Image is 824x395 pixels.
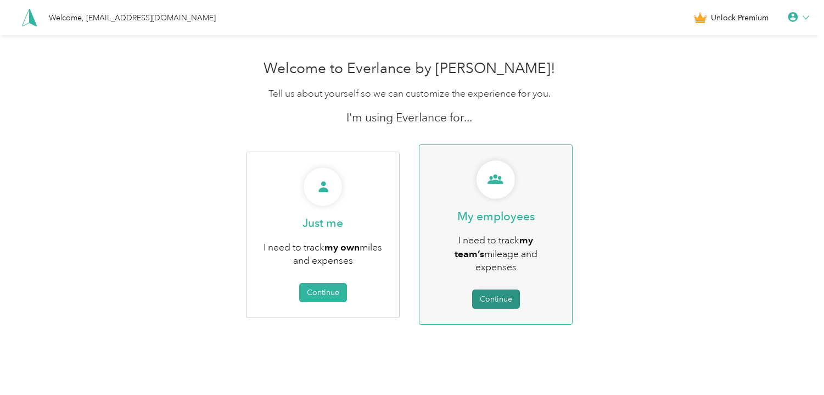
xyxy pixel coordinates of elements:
[472,290,520,309] button: Continue
[324,241,360,253] b: my own
[457,209,535,224] p: My employees
[264,241,382,267] span: I need to track miles and expenses
[711,12,769,24] span: Unlock Premium
[455,234,537,273] span: I need to track mileage and expenses
[205,60,614,77] h1: Welcome to Everlance by [PERSON_NAME]!
[49,12,216,24] div: Welcome, [EMAIL_ADDRESS][DOMAIN_NAME]
[455,234,534,259] b: my team’s
[205,110,614,125] p: I'm using Everlance for...
[302,215,343,231] p: Just me
[205,87,614,101] p: Tell us about yourself so we can customize the experience for you.
[763,333,824,395] iframe: Everlance-gr Chat Button Frame
[299,283,347,302] button: Continue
